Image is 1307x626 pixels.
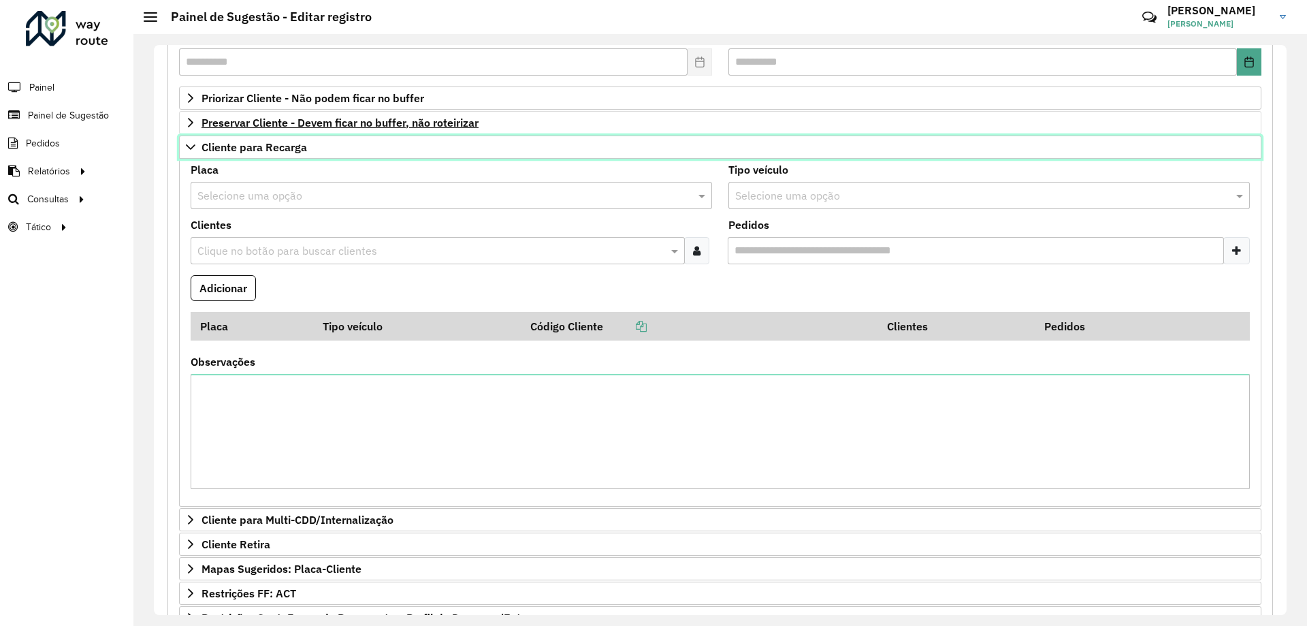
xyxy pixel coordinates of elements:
[28,164,70,178] span: Relatórios
[179,508,1261,531] a: Cliente para Multi-CDD/Internalização
[191,217,231,233] label: Clientes
[1135,3,1164,32] a: Contato Rápido
[877,312,1035,341] th: Clientes
[26,220,51,234] span: Tático
[201,563,361,574] span: Mapas Sugeridos: Placa-Cliente
[179,111,1261,134] a: Preservar Cliente - Devem ficar no buffer, não roteirizar
[191,161,219,178] label: Placa
[191,275,256,301] button: Adicionar
[1167,4,1270,17] h3: [PERSON_NAME]
[521,312,877,341] th: Código Cliente
[179,159,1261,507] div: Cliente para Recarga
[27,192,69,206] span: Consultas
[28,108,109,123] span: Painel de Sugestão
[201,514,393,525] span: Cliente para Multi-CDD/Internalização
[201,612,543,623] span: Restrições Spot: Forma de Pagamento e Perfil de Descarga/Entrega
[1237,48,1261,76] button: Choose Date
[728,161,788,178] label: Tipo veículo
[201,588,296,599] span: Restrições FF: ACT
[191,354,255,370] label: Observações
[26,136,60,151] span: Pedidos
[29,80,54,95] span: Painel
[314,312,521,341] th: Tipo veículo
[1035,312,1192,341] th: Pedidos
[201,93,424,104] span: Priorizar Cliente - Não podem ficar no buffer
[179,557,1261,580] a: Mapas Sugeridos: Placa-Cliente
[201,142,307,153] span: Cliente para Recarga
[191,312,314,341] th: Placa
[179,136,1261,159] a: Cliente para Recarga
[179,582,1261,605] a: Restrições FF: ACT
[201,117,479,128] span: Preservar Cliente - Devem ficar no buffer, não roteirizar
[179,87,1261,110] a: Priorizar Cliente - Não podem ficar no buffer
[201,539,270,550] span: Cliente Retira
[1167,18,1270,30] span: [PERSON_NAME]
[179,533,1261,556] a: Cliente Retira
[603,319,647,333] a: Copiar
[157,10,372,25] h2: Painel de Sugestão - Editar registro
[728,217,769,233] label: Pedidos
